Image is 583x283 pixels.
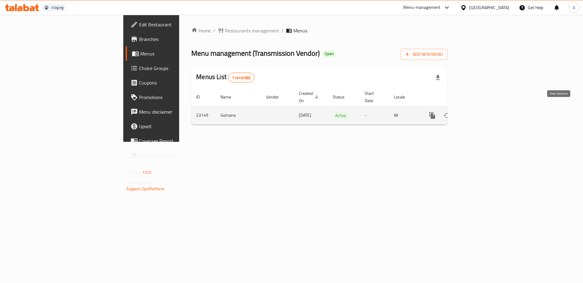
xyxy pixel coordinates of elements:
[126,185,165,193] a: Support.OpsPlatform
[191,88,488,125] table: enhanced table
[126,105,221,119] a: Menu disclaimer
[126,46,221,61] a: Menus
[126,90,221,105] a: Promotions
[420,88,488,106] th: Actions
[333,93,353,101] span: Status
[139,79,216,86] span: Coupons
[389,106,420,125] td: All
[405,51,443,58] span: Add New Menu
[139,21,216,28] span: Edit Restaurant
[333,112,348,119] span: Active
[139,35,216,43] span: Branches
[126,17,221,32] a: Edit Restaurant
[469,4,509,11] div: [GEOGRAPHIC_DATA]
[425,108,440,123] button: more
[266,93,287,101] span: Vendor
[196,93,208,101] span: ID
[220,93,239,101] span: Name
[139,65,216,72] span: Choice Groups
[139,108,216,115] span: Menu disclaimer
[139,94,216,101] span: Promotions
[126,134,221,148] a: Coverage Report
[401,49,448,60] button: Add New Menu
[299,90,321,104] span: Created On
[225,27,279,34] span: Restaurants management
[126,32,221,46] a: Branches
[573,4,575,11] span: A
[140,50,216,57] span: Menus
[431,70,445,85] div: Export file
[281,27,284,34] li: /
[322,50,336,58] div: Open
[218,27,279,34] a: Restaurants management
[126,168,141,176] span: Version:
[293,27,307,34] span: Menus
[126,148,221,163] a: Grocery Checklist
[142,168,152,176] span: 1.0.0
[139,152,216,159] span: Grocery Checklist
[299,111,311,119] span: [DATE]
[403,4,441,11] div: Menu-management
[228,73,254,82] div: Total records count
[228,75,254,81] span: 1 record(s)
[322,51,336,56] span: Open
[126,61,221,75] a: Choice Groups
[360,106,389,125] td: -
[440,108,454,123] button: Change Status
[126,179,154,187] span: Get support on:
[394,93,413,101] span: Locale
[216,106,261,125] td: Gomana
[126,119,221,134] a: Upsell
[365,90,382,104] span: Start Date
[139,123,216,130] span: Upsell
[191,27,448,34] nav: breadcrumb
[126,75,221,90] a: Coupons
[191,46,320,60] span: Menu management ( Transmission Vendor )
[139,137,216,145] span: Coverage Report
[51,5,63,10] div: Staging
[196,72,254,82] h2: Menus List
